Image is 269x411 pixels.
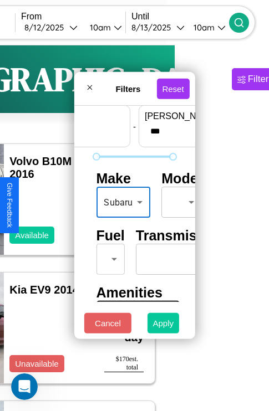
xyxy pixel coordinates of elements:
[11,373,38,400] iframe: Intercom live chat
[96,171,150,187] h4: Make
[96,228,124,244] h4: Fuel
[24,22,69,33] div: 8 / 12 / 2025
[131,12,229,22] label: Until
[21,12,125,22] label: From
[9,155,72,180] a: Volvo B10M 2016
[96,285,172,301] h4: Amenities
[84,22,114,33] div: 10am
[15,356,58,371] p: Unavailable
[156,78,189,99] button: Reset
[161,171,201,187] h4: Model
[133,119,136,133] p: -
[81,22,125,33] button: 10am
[104,355,144,372] div: $ 170 est. total
[148,313,180,333] button: Apply
[96,187,150,218] div: Subaru
[145,111,239,121] label: [PERSON_NAME]
[30,111,124,121] label: min price
[9,284,79,296] a: Kia EV9 2014
[136,228,225,244] h4: Transmission
[84,313,131,333] button: Cancel
[131,22,176,33] div: 8 / 13 / 2025
[6,183,13,228] div: Give Feedback
[188,22,217,33] div: 10am
[185,22,229,33] button: 10am
[21,22,81,33] button: 8/12/2025
[15,228,49,243] p: Available
[99,84,156,93] h4: Filters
